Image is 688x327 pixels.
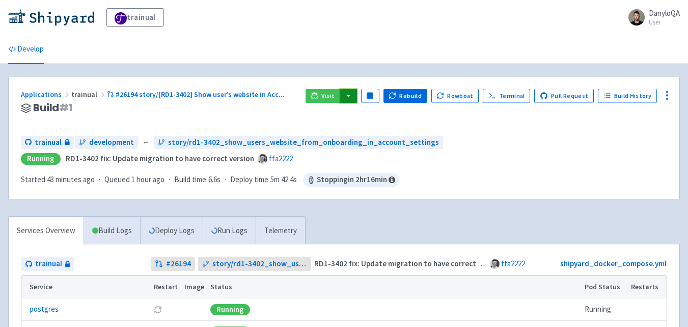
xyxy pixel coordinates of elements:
[89,137,134,148] span: development
[59,100,73,115] span: # 1
[71,90,107,99] span: trainual
[21,153,61,165] div: Running
[47,174,95,184] time: 43 minutes ago
[534,89,594,103] a: Pull Request
[166,258,191,270] strong: # 26194
[230,174,268,186] span: Deploy time
[21,174,95,184] span: Started
[8,35,44,64] a: Develop
[269,154,293,163] a: ffa2222
[212,258,307,270] span: story/rd1-3402_show_users_website_from_onboarding_in_account_settings
[21,173,399,187] div: · · ·
[35,258,62,270] span: trainual
[303,173,399,187] span: Stopping in 2 hr 16 min
[131,174,164,184] time: 1 hour ago
[321,92,335,100] span: Visit
[203,217,256,245] a: Run Logs
[116,90,285,99] span: #26194 story/[RD1-3402] Show user’s website in Acc ...
[649,8,680,18] span: DanyloQA
[106,8,164,27] a: trainual
[21,90,71,99] a: Applications
[140,217,203,245] a: Deploy Logs
[628,276,667,298] th: Restarts
[150,276,181,298] th: Restart
[501,259,525,268] a: ffa2222
[84,217,140,245] a: Build Logs
[582,276,628,298] th: Pod Status
[361,89,379,103] button: Pause
[66,154,254,163] strong: RD1-3402 fix: Update migration to have correct version
[104,174,164,184] span: Queued
[207,276,582,298] th: Status
[560,259,667,268] a: shipyard_docker_compose.yml
[107,90,286,99] a: #26194 story/[RD1-3402] Show user’s website in Acc...
[306,89,340,103] a: Visit
[622,9,680,26] a: DanyloQA User
[383,89,427,103] button: Rebuild
[151,257,195,271] a: #26194
[30,304,59,315] a: postgres
[174,174,206,186] span: Build time
[8,9,94,26] img: Shipyard logo
[142,137,150,148] span: ←
[270,174,297,186] span: 5m 42.4s
[21,257,74,271] a: trainual
[314,259,503,268] strong: RD1-3402 fix: Update migration to have correct version
[21,136,74,149] a: trainual
[208,174,221,186] span: 6.6s
[598,89,657,103] a: Build History
[582,298,628,321] td: Running
[9,217,84,245] a: Services Overview
[198,257,311,271] a: story/rd1-3402_show_users_website_from_onboarding_in_account_settings
[210,304,250,315] div: Running
[154,136,443,149] a: story/rd1-3402_show_users_website_from_onboarding_in_account_settings
[33,102,73,114] span: Build
[168,137,439,148] span: story/rd1-3402_show_users_website_from_onboarding_in_account_settings
[483,89,530,103] a: Terminal
[35,137,62,148] span: trainual
[649,19,680,26] small: User
[21,276,150,298] th: Service
[154,306,162,314] button: Restart pod
[181,276,207,298] th: Image
[431,89,479,103] button: Rowboat
[256,217,305,245] a: Telemetry
[75,136,138,149] a: development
